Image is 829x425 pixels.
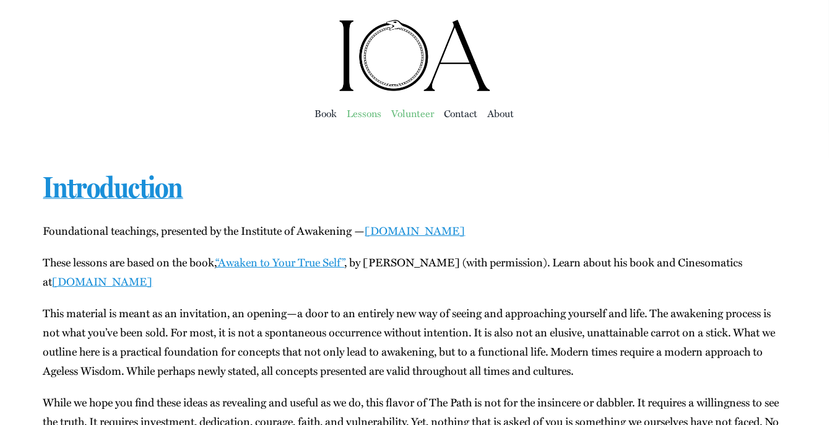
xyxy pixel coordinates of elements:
a: Con­tact [445,105,478,122]
img: Institute of Awakening [337,19,492,93]
p: This mate­r­i­al is meant as an invi­ta­tion, an opening—a door to an entire­ly new way of see­in... [43,304,786,380]
a: ioa-logo [337,16,492,32]
a: Lessons [347,105,382,122]
a: Vol­un­teer [392,105,435,122]
a: About [488,105,514,122]
a: [DOMAIN_NAME] [52,273,152,289]
a: [DOMAIN_NAME] [365,222,465,239]
a: “Awak­en to Your True Self” [215,254,344,270]
a: Book [315,105,337,122]
p: Foun­da­tion­al teach­ings, pre­sent­ed by the Insti­tute of Awak­en­ing — [43,221,786,240]
p: These lessons are based on the book, , by [PERSON_NAME] (with per­mis­sion). Learn about his book... [43,253,786,291]
a: Introduction [43,170,183,204]
nav: Main [43,93,786,133]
